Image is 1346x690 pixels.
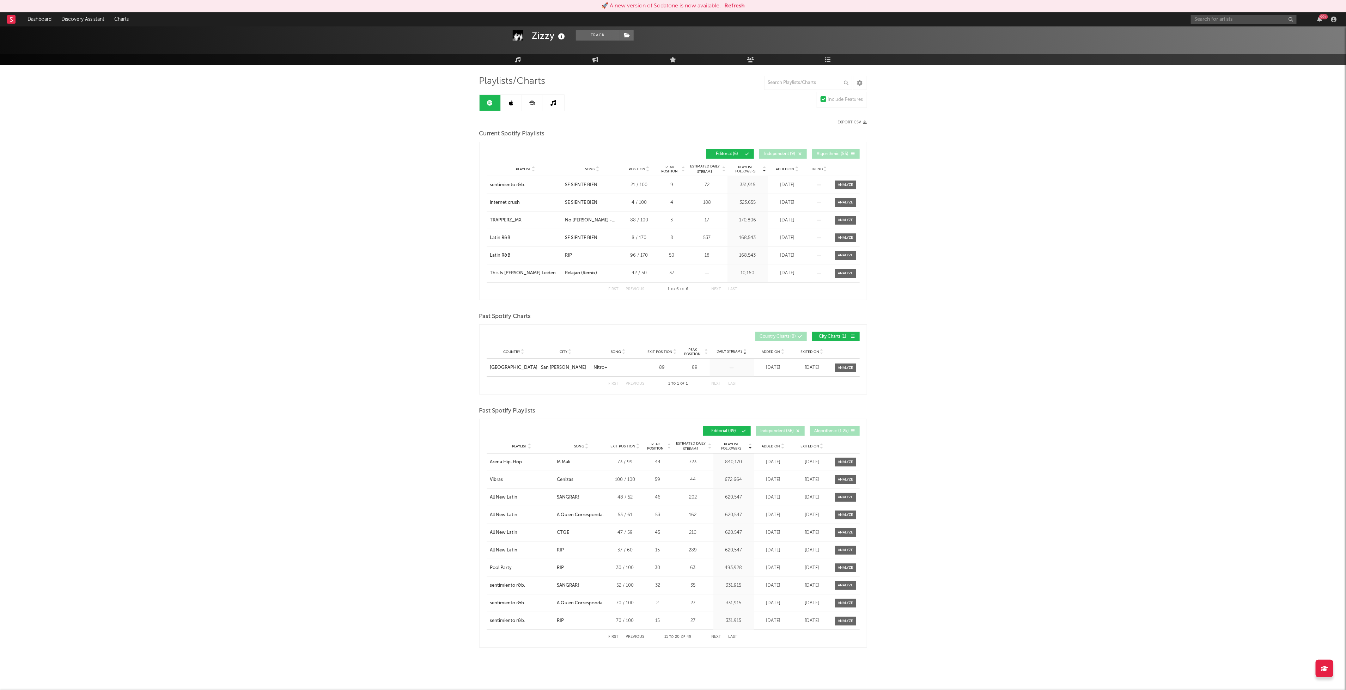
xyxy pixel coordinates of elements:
div: 53 / 61 [609,512,641,519]
div: [DATE] [770,182,805,189]
div: [DATE] [756,476,791,483]
div: Zizzy [532,30,567,42]
div: Relajao (Remix) [565,270,597,277]
span: Peak Position [645,442,667,451]
div: 32 [645,582,671,589]
a: CTQE [557,529,605,536]
a: sentimiento r&b. [490,600,554,607]
div: [DATE] [794,547,830,554]
button: Next [712,635,721,639]
a: A Quien Corresponda. [557,512,605,519]
div: 37 / 60 [609,547,641,554]
div: 37 [659,270,685,277]
button: Independent(36) [756,426,805,436]
div: [DATE] [794,564,830,572]
a: All New Latin [490,529,554,536]
div: 2 [645,600,671,607]
div: [DATE] [756,582,791,589]
button: City Charts(1) [812,332,860,341]
button: Next [712,287,721,291]
div: [DATE] [756,494,791,501]
div: TRAPPERZ_MX [490,217,522,224]
div: internet crush [490,199,520,206]
div: SE SIENTE BIEN [565,234,597,242]
button: Track [576,30,620,41]
a: RIP [557,617,605,624]
div: 168,543 [729,234,766,242]
div: A Quien Corresponda. [557,600,604,607]
div: [DATE] [794,476,830,483]
div: 99 + [1319,14,1328,19]
div: RIP [557,617,564,624]
div: [DATE] [756,529,791,536]
a: RIP [557,547,605,554]
span: to [669,635,674,639]
div: SANGRAR! [557,494,579,501]
div: [DATE] [770,217,805,224]
div: [DATE] [794,582,830,589]
div: All New Latin [490,494,518,501]
div: 9 [659,182,685,189]
div: 21 / 100 [623,182,655,189]
div: 11 20 49 [659,633,698,641]
div: 27 [675,600,712,607]
button: Previous [626,382,645,386]
button: Algorithmic(1.2k) [810,426,860,436]
div: 202 [675,494,712,501]
div: 59 [645,476,671,483]
a: SANGRAR! [557,494,605,501]
div: 620,547 [715,512,752,519]
span: Added On [762,350,780,354]
div: 53 [645,512,671,519]
div: 27 [675,617,712,624]
div: 45 [645,529,671,536]
span: Playlist [512,444,527,448]
div: 73 / 99 [609,459,641,466]
div: 8 [659,234,685,242]
span: Trend [811,167,823,171]
div: 1 6 6 [659,285,698,294]
div: RIP [557,564,564,572]
div: [DATE] [794,600,830,607]
div: 44 [675,476,712,483]
input: Search for artists [1191,15,1297,24]
div: Latin R&B [490,234,511,242]
span: Playlist Followers [715,442,748,451]
a: sentimiento r&b. [490,617,554,624]
div: 1 1 1 [659,380,698,388]
div: 30 [645,564,671,572]
div: 168,543 [729,252,766,259]
div: [DATE] [794,512,830,519]
div: All New Latin [490,512,518,519]
div: Latin R&B [490,252,511,259]
button: Last [729,635,738,639]
a: All New Latin [490,547,554,554]
div: 493,928 [715,564,752,572]
a: All New Latin [490,512,554,519]
div: 63 [675,564,712,572]
div: [DATE] [770,199,805,206]
div: This Is [PERSON_NAME] Leiden [490,270,556,277]
div: 672,664 [715,476,752,483]
span: Song [611,350,621,354]
span: Country [503,350,520,354]
span: Exited On [800,350,819,354]
div: All New Latin [490,529,518,536]
div: Vibras [490,476,503,483]
a: Nitro+ [594,364,643,371]
div: 620,547 [715,529,752,536]
span: Algorithmic ( 1.2k ) [815,429,849,433]
span: Past Spotify Playlists [479,407,536,415]
span: Editorial ( 49 ) [708,429,740,433]
a: M Mali [557,459,605,466]
button: Last [729,382,738,386]
button: Last [729,287,738,291]
a: A Quien Corresponda. [557,600,605,607]
a: Latin R&B [490,252,561,259]
div: 30 / 100 [609,564,641,572]
a: RIP [557,564,605,572]
span: City Charts ( 1 ) [817,335,849,339]
div: 188 [689,199,726,206]
div: 48 / 52 [609,494,641,501]
div: [DATE] [794,459,830,466]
